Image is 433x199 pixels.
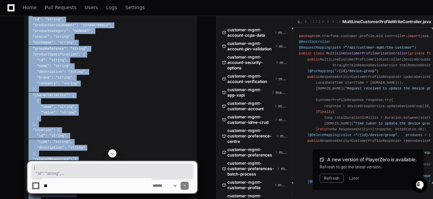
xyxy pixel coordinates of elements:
[280,133,287,139] span: master
[85,70,87,74] span: ,
[279,76,287,82] span: master
[280,60,287,65] span: master
[81,23,110,27] span: "123456789012"
[64,70,66,74] span: :
[37,146,64,150] span: "description"
[356,133,397,137] span: "/{id}/device/group"
[227,147,274,158] span: customer-mgmt-customer-preferences
[70,47,87,51] span: "string"
[23,51,111,57] div: Start new chat
[33,17,41,21] span: "id"
[33,52,79,56] span: "productSpecification"
[45,134,47,138] span: :
[7,51,19,63] img: 1736555170064-99ba0984-63c1-480f-8ee9-699278ef63ed
[326,51,408,55] span: MultiLineCustomerProfileWriteController
[60,111,76,115] span: "string"
[276,90,287,95] span: master
[64,146,66,150] span: :
[37,134,45,138] span: "id"
[54,64,70,68] span: "string"
[37,140,50,144] span: "type"
[68,71,82,77] span: Pylon
[91,29,93,33] span: ,
[83,52,85,56] span: {
[299,40,330,44] span: @RestController
[314,51,324,55] span: class
[41,111,56,115] span: "value"
[62,81,79,85] span: "string"
[68,29,70,33] span: :
[54,140,70,144] span: "string"
[48,71,82,77] a: Powered byPylon
[345,46,414,50] span: "/api/customer-mgmt/tbv-customer"
[58,128,60,132] span: {
[349,176,359,181] button: Later
[227,27,273,38] span: customer-mgmt-account-ccpa-data
[318,110,333,114] span: finally
[106,5,117,10] span: Logs
[37,70,64,74] span: "description"
[41,105,54,109] span: "name"
[54,128,56,132] span: :
[41,17,43,21] span: :
[54,35,70,39] span: "string"
[33,93,68,97] span: "characteristics"
[110,23,112,27] span: ,
[335,69,376,73] span: "/{id}/device-group"
[79,52,81,56] span: :
[50,134,66,138] span: "string"
[72,93,74,97] span: [
[35,122,37,126] span: ,
[307,57,320,62] span: public
[72,76,74,80] span: ,
[68,146,85,150] span: "string"
[410,51,425,55] span: private
[125,5,145,10] span: Settings
[66,134,68,138] span: ,
[52,76,54,80] span: :
[298,19,303,24] span: customer-profile-tbv
[50,64,52,68] span: :
[58,40,74,45] span: "string"
[34,165,191,176] span: { "id": "string", "productSerialNumber": "123456789012", "productCategory": "HANDSET", "status": ...
[23,57,89,63] div: We're offline, we'll be back soon
[45,58,47,62] span: :
[56,111,58,115] span: :
[70,64,72,68] span: ,
[75,105,77,109] span: ,
[115,53,124,61] button: Start new chat
[307,75,320,79] span: public
[50,140,52,144] span: :
[54,40,56,45] span: :
[37,116,39,120] span: }
[58,105,74,109] span: "string"
[54,105,56,109] span: :
[227,87,270,98] span: customer-mgmt-app-xapi
[7,27,124,38] div: Welcome
[33,122,35,126] span: ]
[37,81,58,85] span: "category"
[318,127,331,131] span: return
[299,51,312,55] span: public
[50,58,66,62] span: "string"
[278,103,287,109] span: master
[66,58,68,62] span: ,
[227,101,273,112] span: customer-mgmt-customer-account
[320,164,417,170] div: Refresh to get the latest version.
[299,34,314,38] span: package
[278,30,287,35] span: master
[33,29,68,33] span: "productCategory"
[68,70,85,74] span: "string"
[70,140,72,144] span: ,
[411,177,430,195] iframe: Open customer support
[37,58,45,62] span: "id"
[37,76,52,80] span: "brand"
[62,17,64,21] span: ,
[58,81,60,85] span: :
[33,35,49,39] span: "status"
[50,35,52,39] span: :
[35,87,37,91] span: ,
[279,44,287,49] span: master
[320,174,344,183] button: Refresh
